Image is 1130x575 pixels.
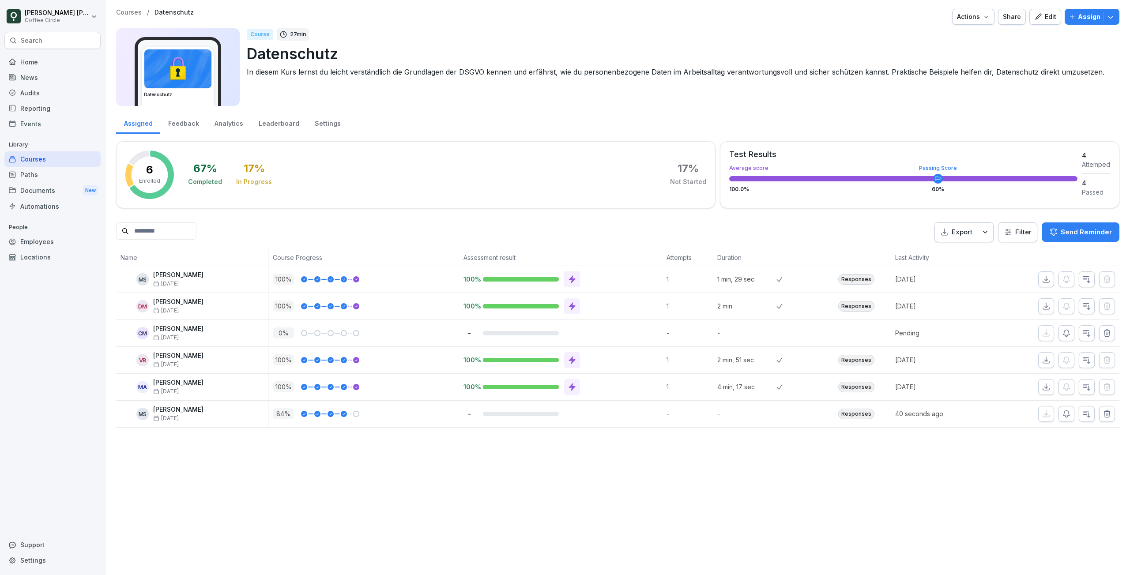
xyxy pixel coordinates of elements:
p: 40 seconds ago [895,409,986,418]
h3: Datenschutz [144,91,212,98]
span: [DATE] [153,308,179,314]
button: Assign [1065,9,1119,25]
p: 100 % [273,381,294,392]
p: [DATE] [895,274,986,284]
button: Send Reminder [1042,222,1119,242]
p: 100 % [273,354,294,365]
div: Employees [4,234,101,249]
p: 27 min [290,30,306,39]
div: News [4,70,101,85]
div: Test Results [729,150,1077,158]
div: Support [4,537,101,552]
p: [PERSON_NAME] [153,298,203,306]
button: Export [934,222,994,242]
p: 1 [667,355,713,365]
p: 6 [146,165,153,175]
div: Responses [838,355,874,365]
div: Filter [1004,228,1032,237]
div: 100.0 % [729,187,1077,192]
div: 17 % [244,163,265,174]
div: DM [136,300,149,312]
p: [DATE] [895,355,986,365]
div: Attemped [1082,160,1110,169]
a: Audits [4,85,101,101]
p: / [147,9,149,16]
a: Automations [4,199,101,214]
div: Responses [838,274,874,285]
div: Completed [188,177,222,186]
p: 100% [463,356,476,364]
p: [DATE] [895,382,986,391]
p: 100% [463,275,476,283]
p: [PERSON_NAME] [153,406,203,413]
div: MS [136,408,149,420]
p: Library [4,138,101,152]
p: Pending [895,328,986,338]
div: 4 [1082,150,1110,160]
p: [PERSON_NAME] [153,379,203,387]
div: 4 [1082,178,1110,188]
div: 67 % [193,163,217,174]
button: Share [998,9,1026,25]
a: Reporting [4,101,101,116]
div: Responses [838,301,874,312]
p: Enrolled [139,177,160,185]
div: Passed [1082,188,1110,197]
a: Datenschutz [154,9,194,16]
div: Average score [729,165,1077,171]
button: Edit [1029,9,1061,25]
p: Name [121,253,264,262]
a: Settings [307,111,348,134]
a: Courses [4,151,101,167]
p: Attempts [667,253,708,262]
a: Feedback [160,111,207,134]
a: Leaderboard [251,111,307,134]
div: Documents [4,182,101,199]
a: Locations [4,249,101,265]
p: 1 min, 29 sec [717,274,776,284]
p: People [4,220,101,234]
a: Analytics [207,111,251,134]
p: Assign [1078,12,1100,22]
div: Assigned [116,111,160,134]
p: Last Activity [895,253,982,262]
p: - [667,328,713,338]
p: 100 % [273,301,294,312]
div: 60 % [932,187,944,192]
button: Actions [952,9,994,25]
p: [PERSON_NAME] [153,325,203,333]
p: [PERSON_NAME] [153,352,203,360]
p: Send Reminder [1061,227,1112,237]
p: Courses [116,9,142,16]
div: Actions [957,12,990,22]
div: VB [136,354,149,366]
div: Paths [4,167,101,182]
a: Home [4,54,101,70]
a: Events [4,116,101,132]
div: 17 % [678,163,699,174]
p: 84 % [273,408,294,419]
p: 0 % [273,327,294,338]
p: 4 min, 17 sec [717,382,776,391]
p: [PERSON_NAME] [153,271,203,279]
p: - [717,328,776,338]
span: [DATE] [153,334,179,341]
p: 1 [667,382,713,391]
span: [DATE] [153,361,179,368]
p: Coffee Circle [25,17,89,23]
span: [DATE] [153,415,179,421]
p: [DATE] [895,301,986,311]
a: DocumentsNew [4,182,101,199]
div: Responses [838,409,874,419]
button: Filter [998,223,1037,242]
p: 100% [463,302,476,310]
